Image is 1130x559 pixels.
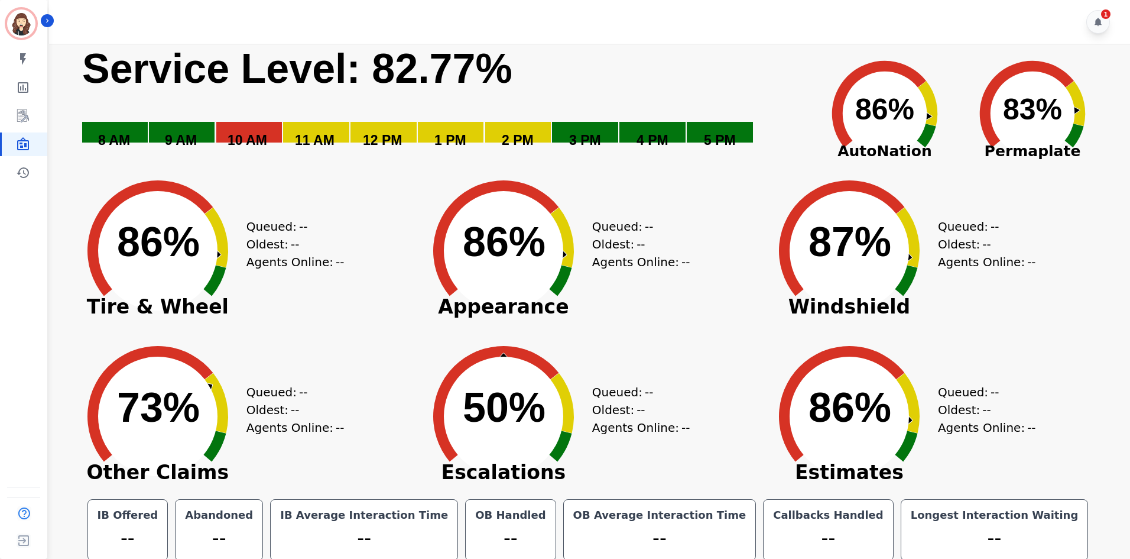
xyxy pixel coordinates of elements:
[434,133,466,148] text: 1 PM
[637,133,668,148] text: 4 PM
[704,133,736,148] text: 5 PM
[363,133,402,148] text: 12 PM
[117,219,200,265] text: 86%
[336,419,344,437] span: --
[592,383,681,401] div: Queued:
[336,253,344,271] span: --
[183,507,255,524] div: Abandoned
[592,253,693,271] div: Agents Online:
[69,301,246,313] span: Tire & Wheel
[246,218,335,235] div: Queued:
[771,507,886,524] div: Callbacks Handled
[761,301,938,313] span: Windshield
[7,9,35,38] img: Bordered avatar
[938,401,1027,419] div: Oldest:
[592,401,681,419] div: Oldest:
[571,507,749,524] div: OB Average Interaction Time
[98,133,130,148] text: 8 AM
[959,140,1106,163] span: Permaplate
[502,133,534,148] text: 2 PM
[938,235,1027,253] div: Oldest:
[637,401,645,419] span: --
[645,383,653,401] span: --
[278,524,450,553] div: --
[681,419,690,437] span: --
[908,507,1081,524] div: Longest Interaction Waiting
[228,133,267,148] text: 10 AM
[95,507,161,524] div: IB Offered
[299,383,307,401] span: --
[1027,253,1035,271] span: --
[69,467,246,479] span: Other Claims
[592,419,693,437] div: Agents Online:
[463,384,545,431] text: 50%
[1101,9,1110,19] div: 1
[808,384,891,431] text: 86%
[117,384,200,431] text: 73%
[938,218,1027,235] div: Queued:
[81,44,808,165] svg: Service Level: 0%
[569,133,601,148] text: 3 PM
[473,507,548,524] div: OB Handled
[592,218,681,235] div: Queued:
[645,218,653,235] span: --
[246,419,347,437] div: Agents Online:
[771,524,886,553] div: --
[938,253,1038,271] div: Agents Online:
[808,219,891,265] text: 87%
[415,467,592,479] span: Escalations
[637,235,645,253] span: --
[991,218,999,235] span: --
[1003,93,1062,126] text: 83%
[592,235,681,253] div: Oldest:
[908,524,1081,553] div: --
[246,253,347,271] div: Agents Online:
[246,401,335,419] div: Oldest:
[278,507,450,524] div: IB Average Interaction Time
[82,46,512,92] text: Service Level: 82.77%
[473,524,548,553] div: --
[761,467,938,479] span: Estimates
[295,133,335,148] text: 11 AM
[463,219,545,265] text: 86%
[299,218,307,235] span: --
[183,524,255,553] div: --
[165,133,197,148] text: 9 AM
[938,383,1027,401] div: Queued:
[291,401,299,419] span: --
[246,383,335,401] div: Queued:
[571,524,749,553] div: --
[681,253,690,271] span: --
[811,140,959,163] span: AutoNation
[982,235,991,253] span: --
[991,383,999,401] span: --
[982,401,991,419] span: --
[246,235,335,253] div: Oldest:
[415,301,592,313] span: Appearance
[938,419,1038,437] div: Agents Online:
[855,93,914,126] text: 86%
[95,524,161,553] div: --
[291,235,299,253] span: --
[1027,419,1035,437] span: --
